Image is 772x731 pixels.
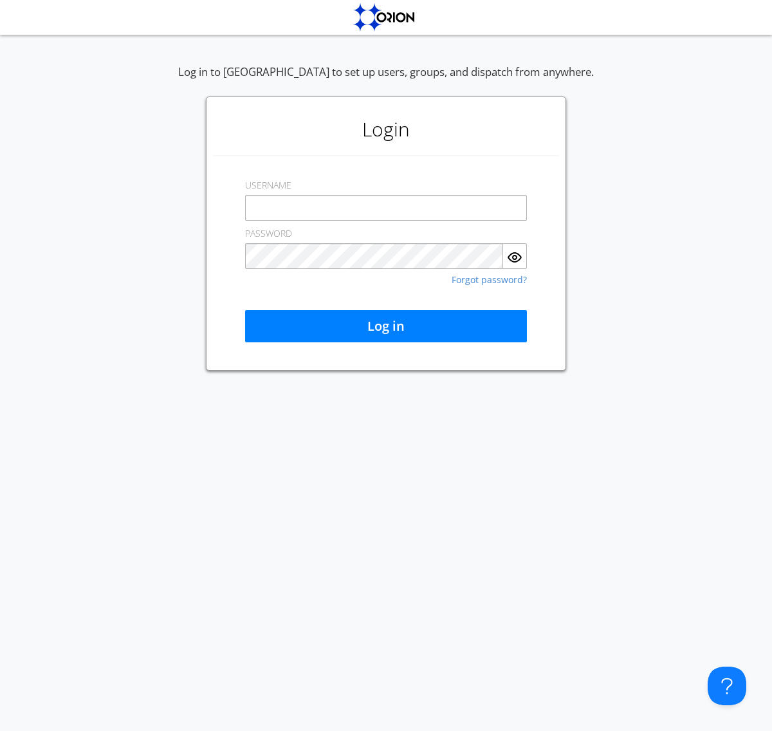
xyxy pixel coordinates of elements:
[245,179,291,192] label: USERNAME
[507,250,522,265] img: eye.svg
[503,243,527,269] button: Show Password
[452,275,527,284] a: Forgot password?
[708,667,746,705] iframe: Toggle Customer Support
[213,104,559,155] h1: Login
[245,310,527,342] button: Log in
[178,64,594,97] div: Log in to [GEOGRAPHIC_DATA] to set up users, groups, and dispatch from anywhere.
[245,243,503,269] input: Password
[245,227,292,240] label: PASSWORD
